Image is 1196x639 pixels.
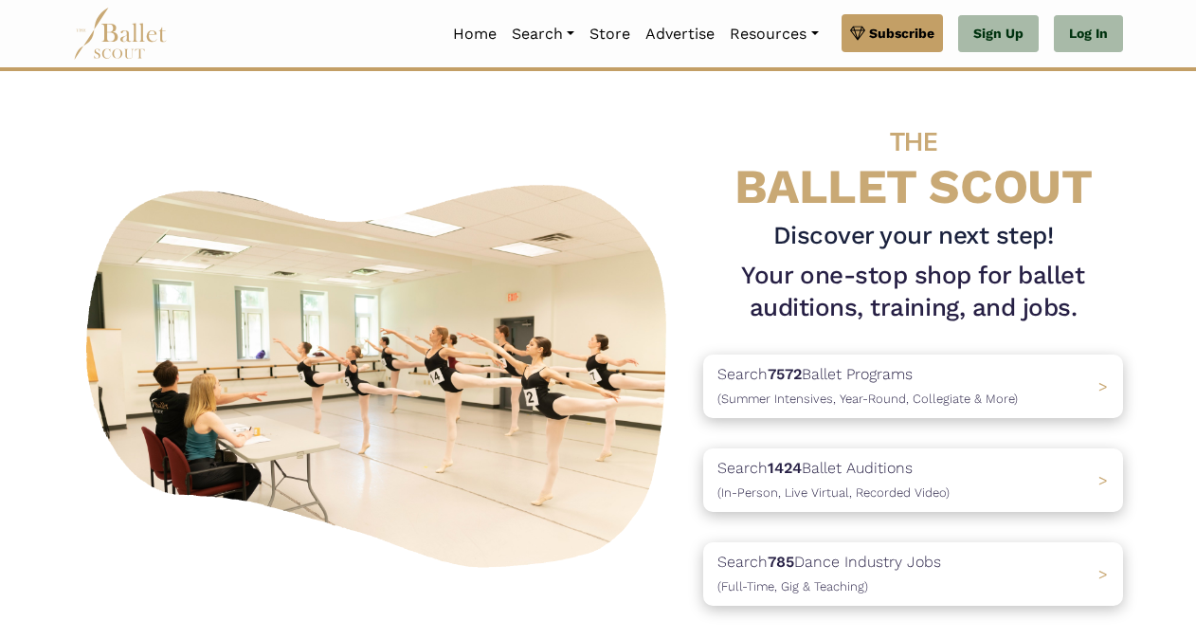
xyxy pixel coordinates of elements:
[703,448,1123,512] a: Search1424Ballet Auditions(In-Person, Live Virtual, Recorded Video) >
[890,126,937,157] span: THE
[1098,471,1108,489] span: >
[717,485,950,500] span: (In-Person, Live Virtual, Recorded Video)
[717,456,950,504] p: Search Ballet Auditions
[703,220,1123,252] h3: Discover your next step!
[1098,565,1108,583] span: >
[842,14,943,52] a: Subscribe
[768,553,794,571] b: 785
[1098,377,1108,395] span: >
[869,23,934,44] span: Subscribe
[768,365,802,383] b: 7572
[722,14,825,54] a: Resources
[638,14,722,54] a: Advertise
[703,109,1123,212] h4: BALLET SCOUT
[850,23,865,44] img: gem.svg
[73,167,688,577] img: A group of ballerinas talking to each other in a ballet studio
[958,15,1039,53] a: Sign Up
[1054,15,1123,53] a: Log In
[717,392,1018,406] span: (Summer Intensives, Year-Round, Collegiate & More)
[717,579,868,593] span: (Full-Time, Gig & Teaching)
[717,362,1018,411] p: Search Ballet Programs
[504,14,582,54] a: Search
[582,14,638,54] a: Store
[717,550,941,598] p: Search Dance Industry Jobs
[703,355,1123,418] a: Search7572Ballet Programs(Summer Intensives, Year-Round, Collegiate & More)>
[703,260,1123,324] h1: Your one-stop shop for ballet auditions, training, and jobs.
[703,542,1123,606] a: Search785Dance Industry Jobs(Full-Time, Gig & Teaching) >
[768,459,802,477] b: 1424
[445,14,504,54] a: Home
